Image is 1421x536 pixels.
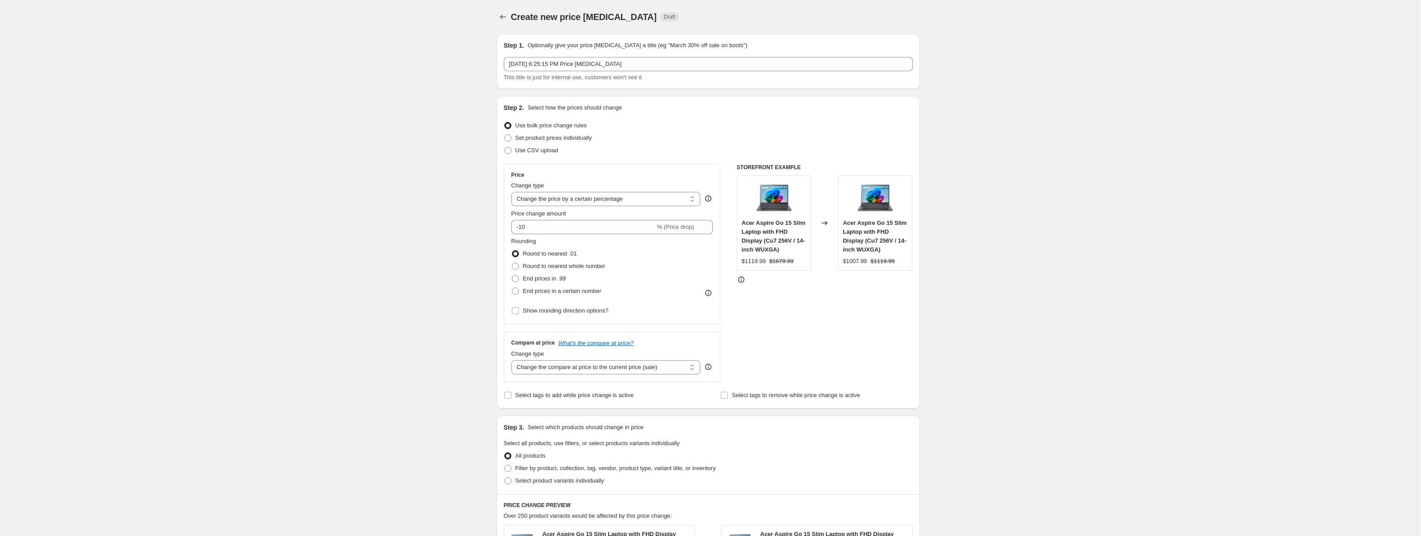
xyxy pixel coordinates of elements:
h3: Price [511,171,524,179]
button: What's the compare at price? [559,340,634,346]
span: Draft [664,13,675,20]
span: Create new price [MEDICAL_DATA] [511,12,657,22]
h3: Compare at price [511,339,555,346]
span: Use CSV upload [515,147,558,154]
span: Filter by product, collection, tag, vendor, product type, variant title, or inventory [515,465,716,471]
span: Over 250 product variants would be affected by this price change: [504,512,672,519]
input: 30% off holiday sale [504,57,913,71]
span: Round to nearest .01 [523,250,577,257]
span: End prices in .99 [523,275,566,282]
span: Set product prices individually [515,134,592,141]
span: Use bulk price change rules [515,122,587,129]
span: Acer Aspire Go 15 Slim Laptop with FHD Display (Cu7 256V / 14-inch WUXGA) [843,219,906,253]
img: 71_p3A4A-fL_80x.jpg [756,180,792,216]
span: Acer Aspire Go 15 Slim Laptop with FHD Display (Cu7 256V / 14-inch WUXGA) [742,219,805,253]
h2: Step 1. [504,41,524,50]
span: $1007.99 [843,258,867,264]
span: Change type [511,350,544,357]
span: $1119.99 [870,258,894,264]
p: Optionally give your price [MEDICAL_DATA] a title (eg "March 30% off sale on boots") [527,41,747,50]
span: % (Price drop) [657,223,694,230]
p: Select which products should change in price [527,423,643,432]
span: All products [515,452,546,459]
div: help [704,362,713,371]
span: Price change amount [511,210,566,217]
p: Select how the prices should change [527,103,622,112]
span: Show rounding direction options? [523,307,608,314]
button: Price change jobs [497,11,509,23]
div: help [704,194,713,203]
span: This title is just for internal use, customers won't see it [504,74,642,81]
span: Change type [511,182,544,189]
input: -15 [511,220,655,234]
h2: Step 3. [504,423,524,432]
h2: Step 2. [504,103,524,112]
img: 71_p3A4A-fL_80x.jpg [857,180,893,216]
span: Round to nearest whole number [523,263,605,269]
span: Select all products, use filters, or select products variants individually [504,440,680,447]
h6: STOREFRONT EXAMPLE [737,164,913,171]
span: Select tags to add while price change is active [515,392,634,398]
span: $1679.99 [769,258,793,264]
h6: PRICE CHANGE PREVIEW [504,502,913,509]
span: Rounding [511,238,536,244]
span: Select product variants individually [515,477,604,484]
span: Select tags to remove while price change is active [732,392,860,398]
span: End prices in a certain number [523,288,601,294]
span: $1119.99 [742,258,766,264]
